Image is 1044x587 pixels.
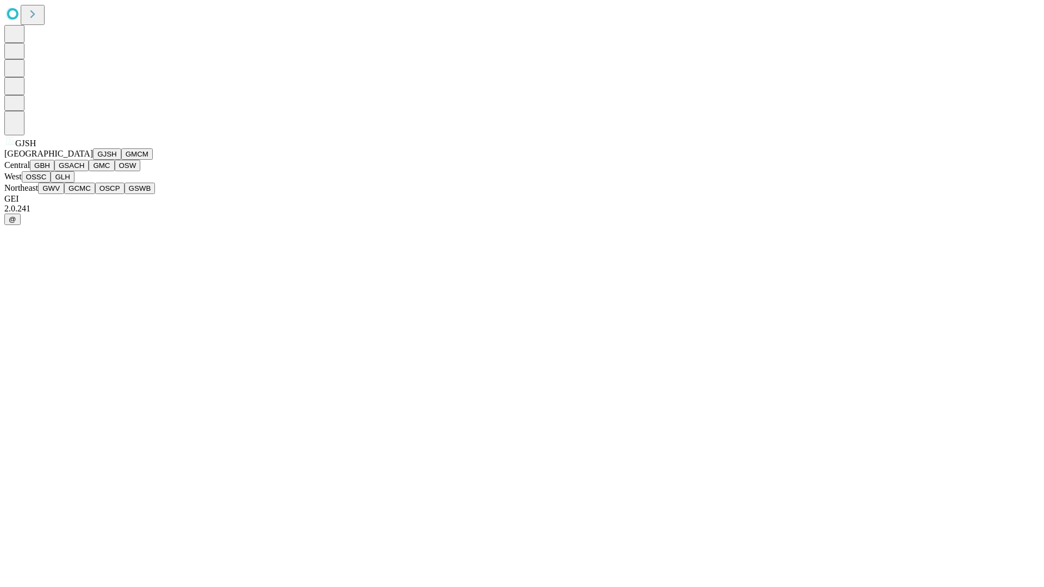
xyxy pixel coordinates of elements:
button: GMCM [121,148,153,160]
button: @ [4,214,21,225]
span: @ [9,215,16,223]
div: GEI [4,194,1040,204]
button: OSCP [95,183,125,194]
button: GBH [30,160,54,171]
button: GLH [51,171,74,183]
span: Northeast [4,183,38,192]
button: OSW [115,160,141,171]
button: GJSH [93,148,121,160]
span: GJSH [15,139,36,148]
button: GCMC [64,183,95,194]
span: Central [4,160,30,170]
button: GWV [38,183,64,194]
div: 2.0.241 [4,204,1040,214]
span: West [4,172,22,181]
button: GSWB [125,183,156,194]
button: GSACH [54,160,89,171]
button: OSSC [22,171,51,183]
span: [GEOGRAPHIC_DATA] [4,149,93,158]
button: GMC [89,160,114,171]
